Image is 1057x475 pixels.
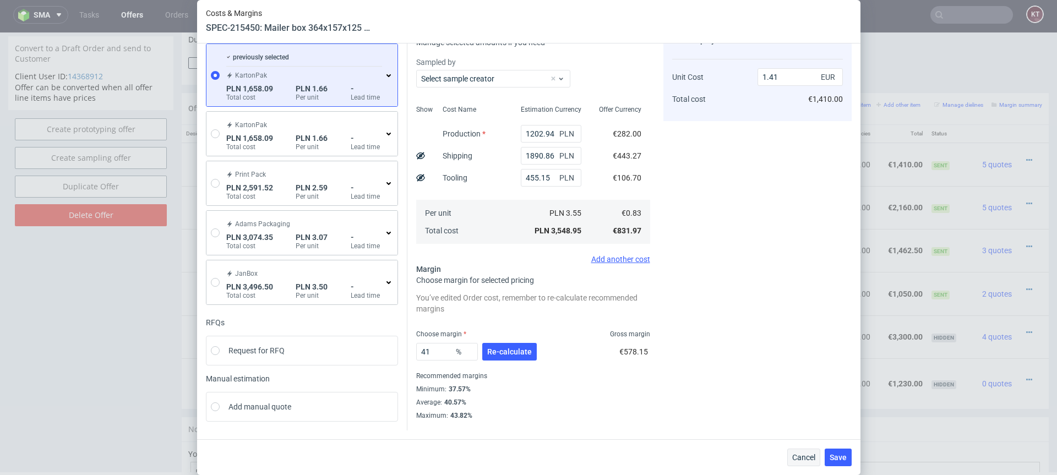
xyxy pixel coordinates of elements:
span: Source: [313,269,356,277]
td: 1000 [701,326,733,376]
div: • Packhelp Zapier • White • Eco • No foil [313,346,698,357]
td: €1.10 [733,283,770,326]
label: Total cost [226,291,273,300]
small: Add other item [876,69,920,75]
td: €1.08 [733,154,770,196]
input: Delete Offer [15,172,167,194]
span: - [351,233,380,242]
div: 43.82% [448,411,472,420]
label: Total cost [226,192,273,201]
label: Per unit [296,291,328,300]
span: PLN 1.66 [296,84,328,93]
td: €1.95 [733,196,770,239]
span: - [351,282,380,291]
span: €1,410.00 [808,95,843,103]
div: Average : [416,396,650,409]
span: SPEC- 215588 [589,348,629,357]
td: 2000 [701,154,733,196]
span: €578.15 [619,347,648,356]
span: Mailer box 364x157x125 mm [313,159,412,170]
td: €1,462.50 [770,196,822,239]
span: Gross margin [610,330,650,338]
div: previously selected [226,53,382,67]
span: Source: [313,140,356,148]
td: €1,230.00 [770,326,822,376]
td: €1,410.00 [770,110,822,154]
header: SPEC-215450: Mailer box 364x157x125 mm - no print [206,22,371,34]
img: ico-item-custom-a8f9c3db6a5631ce2f509e228e8b95abde266dc4376634de7b166047de09ff05.png [193,291,248,318]
label: Lead time [351,192,380,201]
span: Estimation Currency [521,105,581,114]
span: Mailer box 364x157x125 mm - no print [313,245,444,256]
span: Sent [931,172,950,181]
a: Create sampling offer [15,114,167,137]
th: Unit Price [733,92,770,111]
span: Source: [313,226,356,233]
th: Quant. [701,92,733,111]
div: Convert to a Draft Order and send to Customer [8,4,173,39]
small: Margin summary [991,69,1042,75]
span: - [351,84,380,93]
td: €2,160.00 [875,154,927,196]
td: €1,050.00 [770,239,822,282]
td: €1.40 [733,239,770,282]
strong: 769079 [271,128,297,137]
span: SPEC- 215450 [446,117,486,126]
span: - [351,183,380,192]
div: Offer can be converted when all offer line items have prices [8,39,173,78]
strong: 769272 [271,214,297,222]
span: PLN 3,548.95 [535,226,581,235]
a: CBET-3 [335,269,356,277]
div: Boxesflow • Custom [313,201,698,235]
input: 0.00 [416,343,478,361]
td: €0.00 [822,283,875,326]
input: Save [541,25,600,36]
td: 750 [701,196,733,239]
span: Sent [931,215,950,223]
label: Lead time [351,93,380,102]
div: Boxesflow • Custom [313,244,698,278]
td: €3,300.00 [770,283,822,326]
span: PLN 3.50 [296,282,328,291]
div: Boxesflow • Custom [313,158,698,192]
p: Client User ID: [15,39,167,50]
td: €1,050.00 [875,239,927,282]
td: 3000 [701,283,733,326]
span: Save [830,454,847,461]
td: 1000 [701,110,733,154]
span: Sent [931,258,950,267]
a: CBET-1 [335,312,356,320]
img: ico-item-custom-a8f9c3db6a5631ce2f509e228e8b95abde266dc4376634de7b166047de09ff05.png [193,204,248,232]
td: €1,410.00 [875,110,927,154]
span: 5 quotes [982,171,1012,179]
a: 14368912 [68,39,103,49]
div: Boxesflow • Custom [313,115,698,149]
span: - [351,134,380,143]
div: Minimum : [416,383,650,396]
span: Show [416,105,433,114]
span: Add manual quote [228,401,291,412]
span: Margin [416,265,441,274]
span: PLN 1.66 [296,134,328,143]
input: 0.00 [521,125,581,143]
span: €106.70 [613,173,641,182]
span: PLN [557,170,579,185]
span: Print Pack [235,170,266,179]
img: ico-item-custom-a8f9c3db6a5631ce2f509e228e8b95abde266dc4376634de7b166047de09ff05.png [193,248,248,275]
button: Save [825,449,852,466]
span: PLN 2,591.52 [226,183,273,192]
div: Notes displayed below the Offer [182,385,1049,409]
span: Request for RFQ [228,345,285,356]
div: RFQs [206,318,398,327]
a: CBET-2 [335,226,356,233]
label: Per unit [296,192,328,201]
label: Total cost [226,93,273,102]
span: Mailer box F79 Brown - print outside white [313,346,456,357]
label: Lead time [351,143,380,151]
span: Manual estimation [206,374,398,383]
td: €0.00 [822,326,875,376]
span: PLN 1,658.09 [226,84,273,93]
span: JanBox [235,269,258,278]
td: €1,230.00 [875,326,927,376]
span: Re-calculate [487,348,532,356]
